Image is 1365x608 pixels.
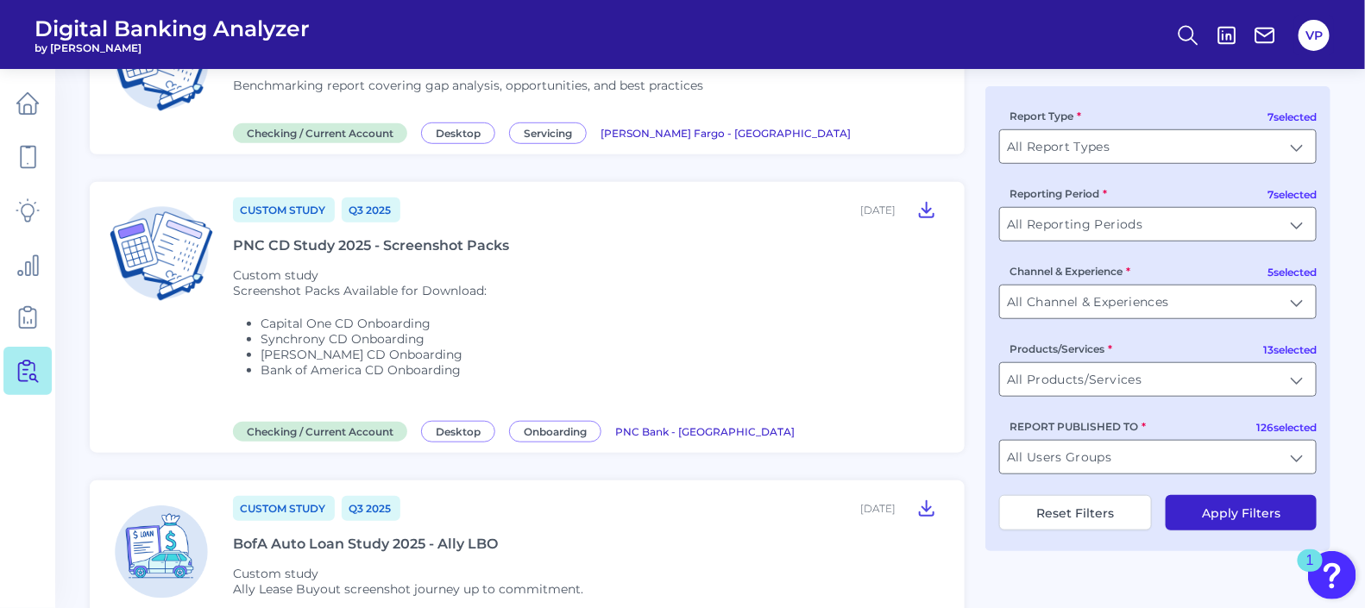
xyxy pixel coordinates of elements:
span: Digital Banking Analyzer [35,16,310,41]
span: by [PERSON_NAME] [35,41,310,54]
span: PNC Bank - [GEOGRAPHIC_DATA] [615,425,795,438]
span: Custom study [233,267,318,283]
a: Checking / Current Account [233,423,414,439]
button: Open Resource Center, 1 new notification [1308,551,1356,599]
span: Benchmarking report covering gap analysis, opportunities, and best practices [233,78,703,93]
span: Servicing [509,122,587,144]
label: Products/Services [1010,342,1112,355]
a: Servicing [509,124,594,141]
span: Desktop [421,122,495,144]
label: Report Type [1010,110,1081,122]
button: Apply Filters [1166,495,1317,530]
a: Desktop [421,423,502,439]
li: Capital One CD Onboarding [261,316,487,331]
button: Reset Filters [999,495,1152,530]
a: Onboarding [509,423,608,439]
span: Custom study [233,566,318,581]
span: Checking / Current Account [233,123,407,143]
div: 1 [1306,561,1314,583]
a: PNC Bank - [GEOGRAPHIC_DATA] [615,423,795,439]
div: PNC CD Study 2025 - Screenshot Packs [233,237,509,254]
span: Onboarding [509,421,601,442]
li: [PERSON_NAME] CD Onboarding [261,347,487,362]
div: BofA Auto Loan Study 2025 - Ally LBO [233,536,498,552]
div: [DATE] [860,502,896,515]
a: Desktop [421,124,502,141]
label: Reporting Period [1010,187,1107,200]
div: [DATE] [860,204,896,216]
li: Bank of America CD Onboarding [261,362,487,378]
p: Screenshot Packs Available for Download: [233,283,487,298]
label: REPORT PUBLISHED TO [1010,420,1146,433]
img: Checking / Current Account [104,196,219,311]
span: Desktop [421,421,495,442]
a: Q3 2025 [342,197,400,223]
span: Checking / Current Account [233,422,407,442]
span: [PERSON_NAME] Fargo - [GEOGRAPHIC_DATA] [601,127,851,140]
a: Q3 2025 [342,496,400,521]
button: VP [1299,20,1330,51]
button: BofA Auto Loan Study 2025 - Ally LBO [909,494,944,522]
p: Ally Lease Buyout screenshot journey up to commitment. [233,581,583,597]
a: [PERSON_NAME] Fargo - [GEOGRAPHIC_DATA] [601,124,851,141]
label: Channel & Experience [1010,265,1130,278]
a: Checking / Current Account [233,124,414,141]
a: Custom Study [233,197,335,223]
a: Custom Study [233,496,335,521]
li: Synchrony CD Onboarding [261,331,487,347]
